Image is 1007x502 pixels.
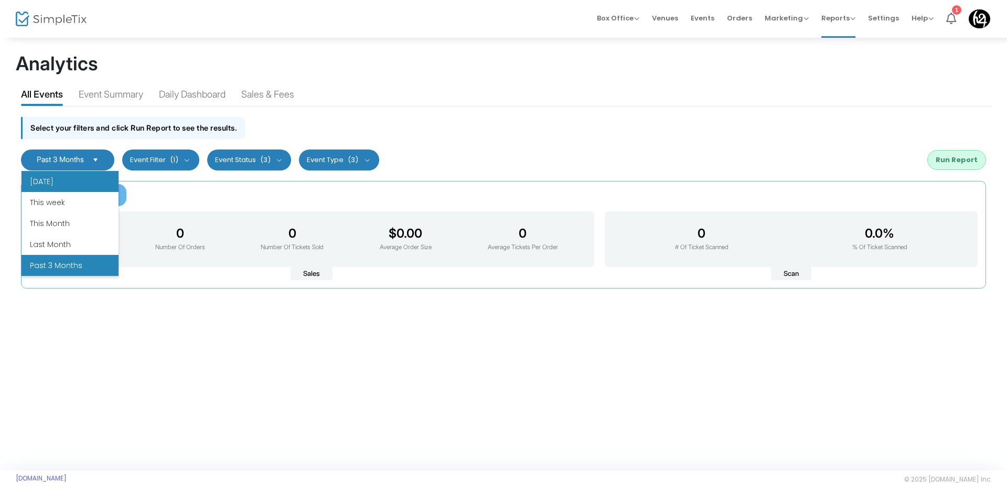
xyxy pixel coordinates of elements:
[675,226,729,241] h3: 0
[22,234,119,255] li: Last Month
[727,5,752,31] span: Orders
[22,255,119,276] li: Past 3 Months
[260,156,271,164] span: (3)
[79,87,143,105] div: Event Summary
[927,150,986,170] button: Run Report
[155,243,205,252] p: Number Of Orders
[380,243,432,252] p: Average Order Size
[912,13,934,23] span: Help
[652,5,678,31] span: Venues
[16,474,67,483] a: [DOMAIN_NAME]
[159,87,226,105] div: Daily Dashboard
[122,149,199,170] button: Event Filter(1)
[22,213,119,234] li: This Month
[904,475,991,484] span: © 2025 [DOMAIN_NAME] Inc.
[261,243,324,252] p: Number Of Tickets Sold
[348,156,358,164] span: (3)
[155,226,205,241] h3: 0
[37,155,84,164] span: Past 3 Months
[291,267,333,281] span: Sales
[868,5,899,31] span: Settings
[299,149,379,170] button: Event Type(3)
[675,243,729,252] p: # Of Ticket Scanned
[380,226,432,241] h3: $0.00
[16,52,991,75] h1: Analytics
[765,13,809,23] span: Marketing
[821,13,855,23] span: Reports
[691,5,714,31] span: Events
[952,5,961,15] div: 1
[852,226,907,241] h3: 0.0%
[597,13,639,23] span: Box Office
[21,117,245,138] div: Select your filters and click Run Report to see the results.
[22,171,119,192] li: [DATE]
[21,87,63,105] div: All Events
[241,87,294,105] div: Sales & Fees
[771,267,811,281] span: Scan
[207,149,292,170] button: Event Status(3)
[852,243,907,252] p: % Of Ticket Scanned
[488,243,558,252] p: Average Tickets Per Order
[488,226,558,241] h3: 0
[88,156,103,164] button: Select
[170,156,178,164] span: (1)
[261,226,324,241] h3: 0
[22,192,119,213] li: This week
